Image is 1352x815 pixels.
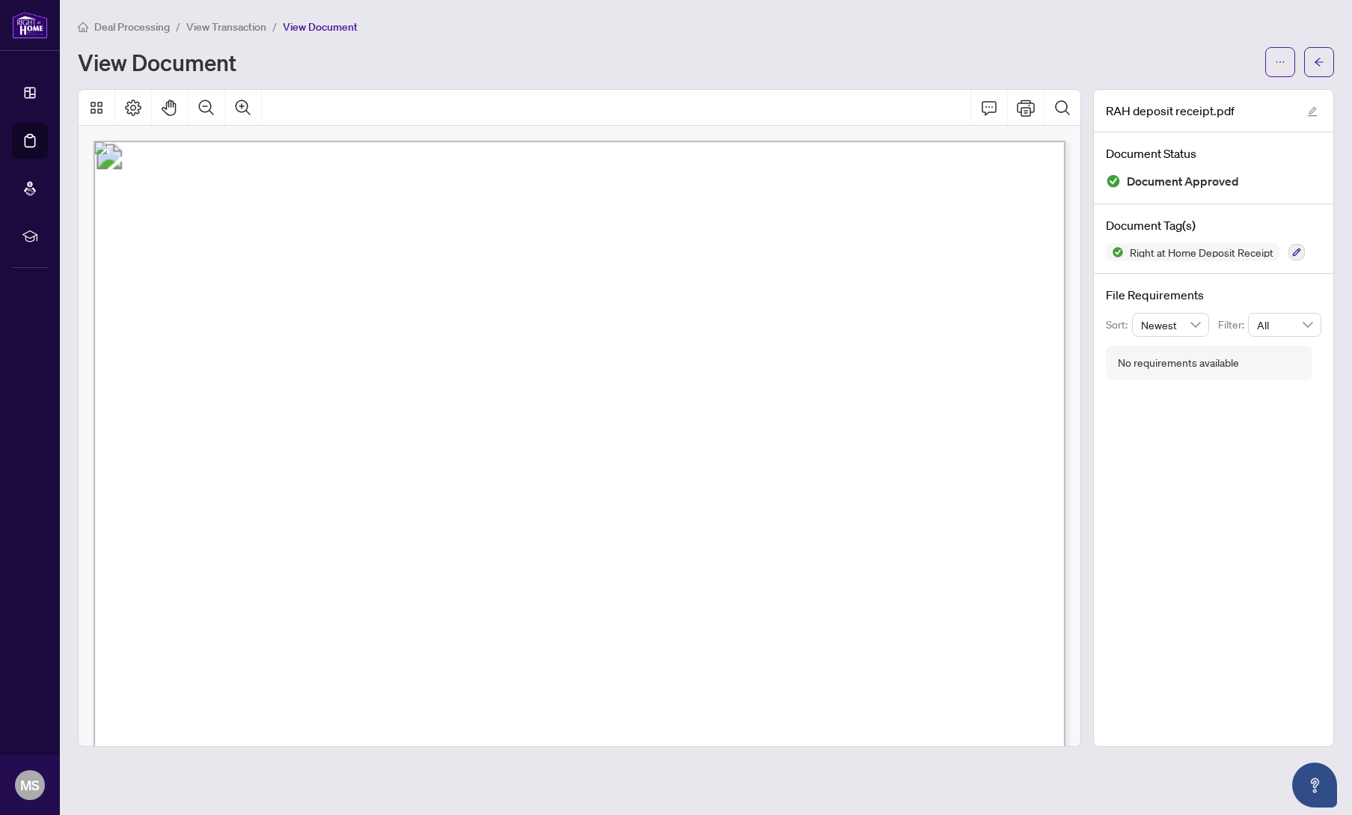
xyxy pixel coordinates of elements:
p: Sort: [1106,317,1132,333]
span: ellipsis [1275,57,1285,67]
div: No requirements available [1118,355,1239,371]
span: arrow-left [1314,57,1324,67]
h4: Document Tag(s) [1106,216,1321,234]
span: Document Approved [1127,171,1239,192]
span: View Document [283,20,358,34]
span: All [1257,314,1312,336]
span: edit [1307,106,1318,117]
span: Right at Home Deposit Receipt [1124,247,1279,257]
span: MS [20,775,40,796]
span: Deal Processing [94,20,170,34]
h4: Document Status [1106,144,1321,162]
img: logo [12,11,48,39]
h1: View Document [78,50,236,74]
span: Newest [1141,314,1201,336]
p: Filter: [1218,317,1248,333]
span: home [78,22,88,32]
h4: File Requirements [1106,286,1321,304]
img: Document Status [1106,174,1121,189]
li: / [176,18,180,35]
img: Status Icon [1106,243,1124,261]
button: Open asap [1292,763,1337,808]
span: RAH deposit receipt.pdf [1106,102,1235,120]
li: / [272,18,277,35]
span: View Transaction [186,20,266,34]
